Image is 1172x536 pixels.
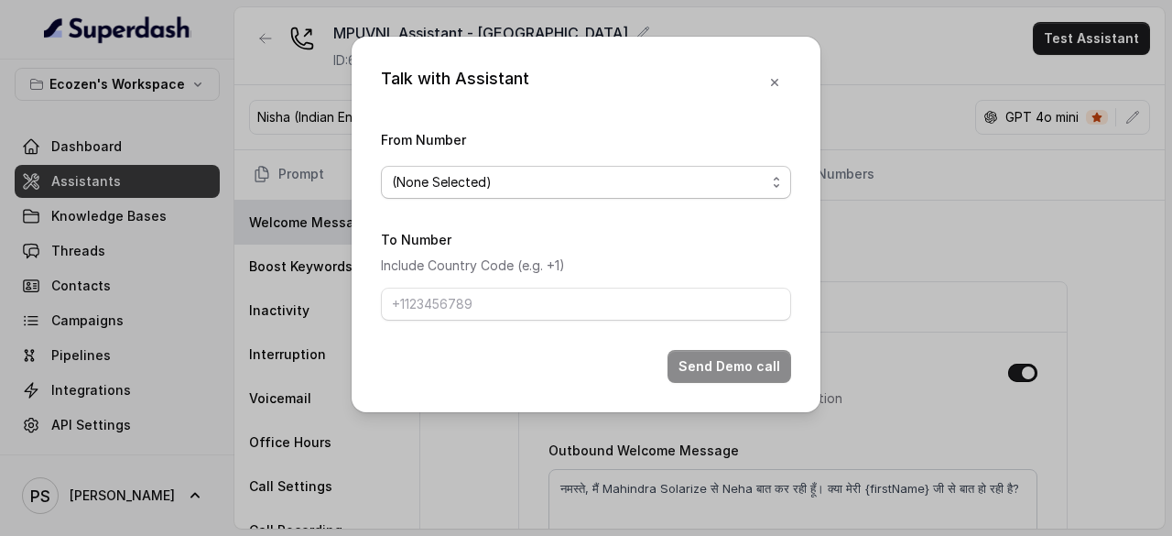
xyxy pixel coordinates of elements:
div: Talk with Assistant [381,66,529,99]
button: Send Demo call [667,350,791,383]
label: From Number [381,132,466,148]
label: To Number [381,232,451,247]
button: (None Selected) [381,166,791,199]
input: +1123456789 [381,288,791,321]
p: Include Country Code (e.g. +1) [381,255,791,277]
span: (None Selected) [392,171,765,193]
